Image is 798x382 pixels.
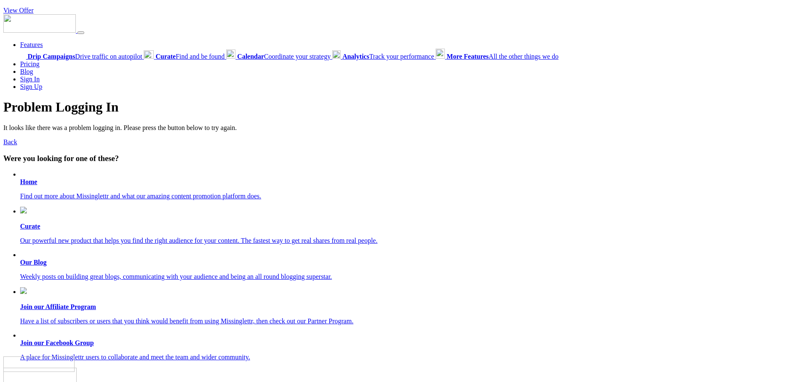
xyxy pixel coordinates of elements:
a: CurateFind and be found [144,53,226,60]
a: AnalyticsTrack your performance [332,53,436,60]
img: revenue.png [20,287,27,294]
p: Find out more about Missinglettr and what our amazing content promotion platform does. [20,192,795,200]
span: All the other things we do [447,53,558,60]
a: Features [20,41,43,48]
h3: Were you looking for one of these? [3,154,795,163]
b: More Features [447,53,488,60]
a: Blog [20,68,33,75]
span: Drive traffic on autopilot [28,53,142,60]
b: Join our Facebook Group [20,339,94,346]
b: Our Blog [20,259,46,266]
a: Join our Affiliate Program Have a list of subscribers or users that you think would benefit from ... [20,287,795,325]
a: CalendarCoordinate your strategy [226,53,332,60]
p: A place for Missinglettr users to collaborate and meet the team and wider community. [20,353,795,361]
span: Coordinate your strategy [237,53,331,60]
p: Weekly posts on building great blogs, communicating with your audience and being an all round blo... [20,273,795,281]
a: Curate Our powerful new product that helps you find the right audience for your content. The fast... [20,207,795,244]
p: Our powerful new product that helps you find the right audience for your content. The fastest way... [20,237,795,244]
a: Sign Up [20,83,42,90]
a: Home Find out more about Missinglettr and what our amazing content promotion platform does. [20,178,795,200]
b: Home [20,178,37,185]
a: Our Blog Weekly posts on building great blogs, communicating with your audience and being an all ... [20,259,795,281]
span: Track your performance [342,53,434,60]
img: Missinglettr - Social Media Marketing for content focused teams | Product Hunt [3,356,75,372]
a: Join our Facebook Group A place for Missinglettr users to collaborate and meet the team and wider... [20,339,795,361]
img: curate.png [20,207,27,213]
b: Drip Campaigns [28,53,75,60]
button: Menu [77,31,84,34]
a: View Offer [3,7,34,14]
div: Features [20,49,795,60]
p: It looks like there was a problem logging in. Please press the button below to try again. [3,124,795,132]
b: Calendar [237,53,264,60]
a: Back [3,138,17,146]
a: More FeaturesAll the other things we do [436,53,558,60]
b: Analytics [342,53,369,60]
span: Find and be found [155,53,225,60]
p: Have a list of subscribers or users that you think would benefit from using Missinglettr, then ch... [20,317,795,325]
b: Curate [155,53,176,60]
b: Curate [20,223,40,230]
a: Drip CampaignsDrive traffic on autopilot [20,53,144,60]
b: Join our Affiliate Program [20,303,96,310]
h1: Problem Logging In [3,99,795,115]
a: Sign In [20,75,40,83]
a: Pricing [20,60,39,68]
